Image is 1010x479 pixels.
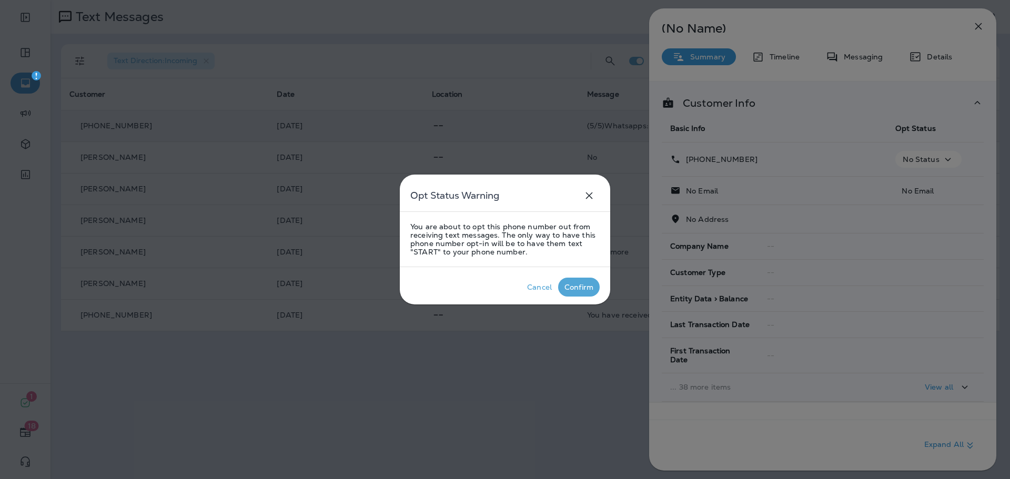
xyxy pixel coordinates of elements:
[410,187,499,204] h5: Opt Status Warning
[558,278,600,297] button: Confirm
[410,222,600,256] p: You are about to opt this phone number out from receiving text messages. The only way to have thi...
[579,185,600,206] button: close
[564,283,593,291] div: Confirm
[521,278,558,297] button: Cancel
[527,283,552,291] div: Cancel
